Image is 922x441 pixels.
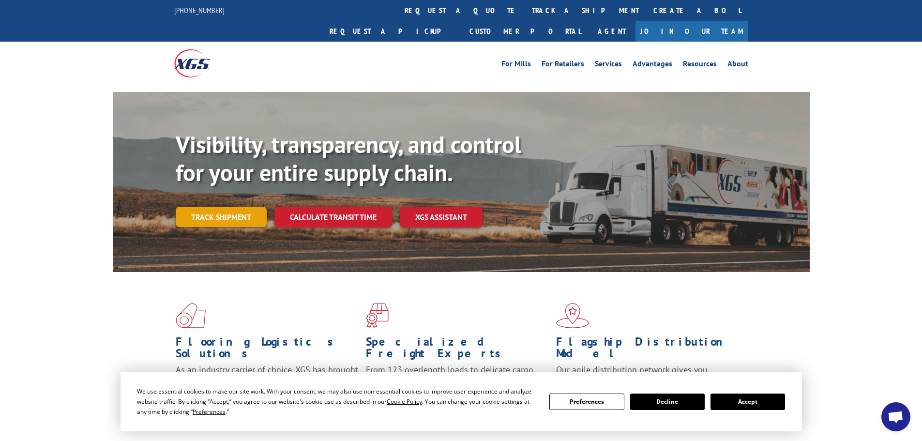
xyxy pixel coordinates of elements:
b: Visibility, transparency, and control for your entire supply chain. [176,129,521,187]
h1: Specialized Freight Experts [366,336,549,364]
a: Calculate transit time [274,207,392,228]
h1: Flagship Distribution Model [556,336,739,364]
a: Join Our Team [635,21,748,42]
a: Services [595,60,622,71]
a: Track shipment [176,207,267,227]
a: About [727,60,748,71]
span: Preferences [193,408,226,416]
span: Cookie Policy [387,397,422,406]
span: As an industry carrier of choice, XGS has brought innovation and dedication to flooring logistics... [176,364,358,398]
div: We use essential cookies to make our site work. With your consent, we may also use non-essential ... [137,386,538,417]
p: From 123 overlength loads to delicate cargo, our experienced staff knows the best way to move you... [366,364,549,407]
a: Customer Portal [462,21,588,42]
h1: Flooring Logistics Solutions [176,336,359,364]
a: [PHONE_NUMBER] [174,5,225,15]
button: Accept [710,394,785,410]
a: XGS ASSISTANT [400,207,483,228]
a: Agent [588,21,635,42]
a: For Retailers [542,60,584,71]
img: xgs-icon-focused-on-flooring-red [366,303,389,328]
a: Open chat [881,402,910,431]
button: Preferences [549,394,624,410]
a: Advantages [633,60,672,71]
a: Resources [683,60,717,71]
a: Request a pickup [322,21,462,42]
div: Cookie Consent Prompt [121,372,802,431]
img: xgs-icon-flagship-distribution-model-red [556,303,589,328]
img: xgs-icon-total-supply-chain-intelligence-red [176,303,206,328]
button: Decline [630,394,705,410]
span: Our agile distribution network gives you nationwide inventory management on demand. [556,364,734,387]
a: For Mills [501,60,531,71]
